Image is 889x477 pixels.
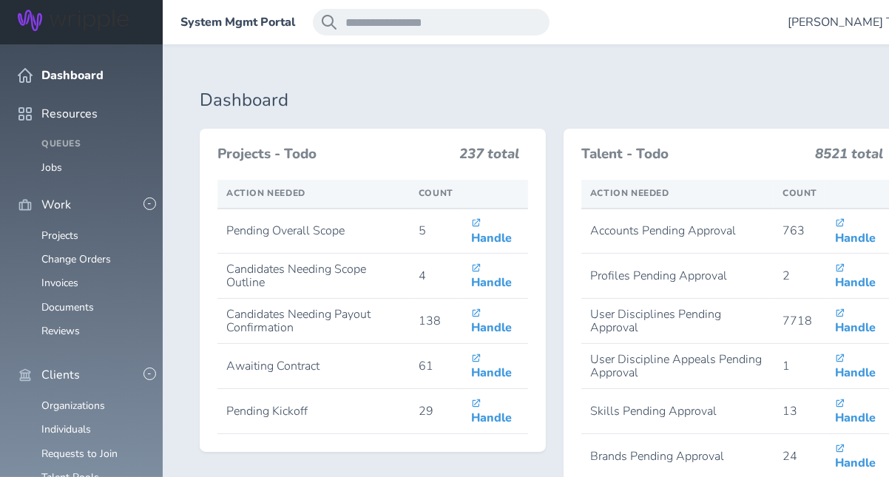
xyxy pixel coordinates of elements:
[41,368,80,382] span: Clients
[581,344,774,389] td: User Discipline Appeals Pending Approval
[41,300,94,314] a: Documents
[410,389,462,434] td: 29
[217,254,410,299] td: Candidates Needing Scope Outline
[419,187,453,199] span: Count
[774,254,826,299] td: 2
[143,368,156,380] button: -
[471,351,512,381] a: Handle
[835,442,876,471] a: Handle
[410,299,462,344] td: 138
[410,209,462,254] td: 5
[410,344,462,389] td: 61
[41,324,80,338] a: Reviews
[581,299,774,344] td: User Disciplines Pending Approval
[581,146,806,163] h3: Talent - Todo
[835,261,876,291] a: Handle
[471,216,512,246] a: Handle
[217,389,410,434] td: Pending Kickoff
[774,209,826,254] td: 763
[217,299,410,344] td: Candidates Needing Payout Confirmation
[774,344,826,389] td: 1
[459,146,519,169] h3: 237 total
[835,351,876,381] a: Handle
[471,396,512,426] a: Handle
[41,229,78,243] a: Projects
[41,107,98,121] span: Resources
[41,447,118,461] a: Requests to Join
[41,252,111,266] a: Change Orders
[782,187,817,199] span: Count
[835,216,876,246] a: Handle
[226,187,305,199] span: Action Needed
[410,254,462,299] td: 4
[471,261,512,291] a: Handle
[41,160,62,175] a: Jobs
[217,209,410,254] td: Pending Overall Scope
[581,389,774,434] td: Skills Pending Approval
[180,16,295,29] a: System Mgmt Portal
[217,344,410,389] td: Awaiting Contract
[41,198,71,212] span: Work
[815,146,883,169] h3: 8521 total
[41,399,105,413] a: Organizations
[590,187,669,199] span: Action Needed
[41,276,78,290] a: Invoices
[41,422,91,436] a: Individuals
[835,396,876,426] a: Handle
[41,69,104,82] span: Dashboard
[774,389,826,434] td: 13
[41,139,145,149] h4: Queues
[217,146,450,163] h3: Projects - Todo
[774,299,826,344] td: 7718
[835,306,876,336] a: Handle
[18,10,129,31] img: Wripple
[471,306,512,336] a: Handle
[581,254,774,299] td: Profiles Pending Approval
[581,209,774,254] td: Accounts Pending Approval
[143,197,156,210] button: -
